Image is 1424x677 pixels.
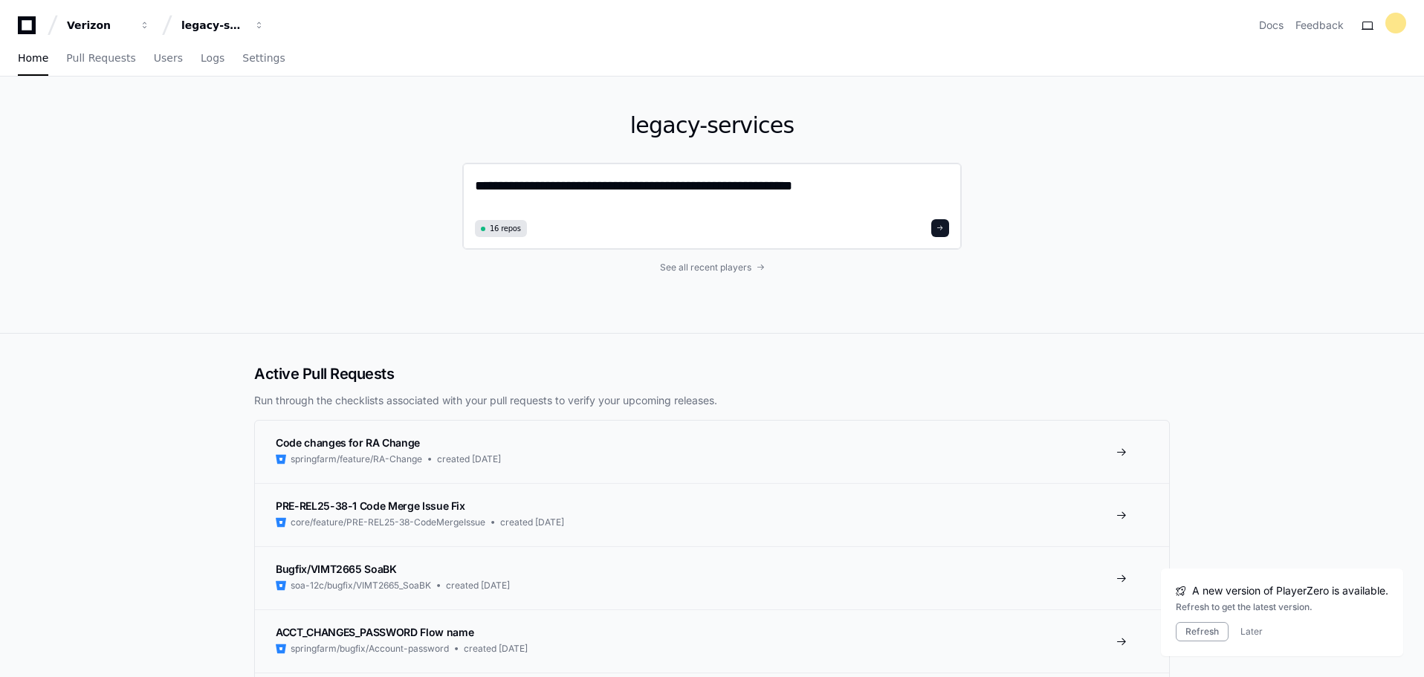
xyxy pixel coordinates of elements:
a: See all recent players [462,262,962,273]
span: 16 repos [490,223,521,234]
span: soa-12c/bugfix/VIMT2665_SoaBK [291,580,431,592]
p: Run through the checklists associated with your pull requests to verify your upcoming releases. [254,393,1170,408]
span: See all recent players [660,262,751,273]
h2: Active Pull Requests [254,363,1170,384]
span: PRE-REL25-38-1 Code Merge Issue Fix [276,499,465,512]
button: Feedback [1295,18,1344,33]
a: PRE-REL25-38-1 Code Merge Issue Fixcore/feature/PRE-REL25-38-CodeMergeIssuecreated [DATE] [255,483,1169,546]
span: Code changes for RA Change [276,436,420,449]
a: Docs [1259,18,1284,33]
a: ACCT_CHANGES_PASSWORD Flow namespringfarm/bugfix/Account-passwordcreated [DATE] [255,609,1169,673]
a: Pull Requests [66,42,135,76]
span: core/feature/PRE-REL25-38-CodeMergeIssue [291,516,485,528]
span: Home [18,54,48,62]
span: Logs [201,54,224,62]
span: created [DATE] [446,580,510,592]
div: Verizon [67,18,131,33]
span: ACCT_CHANGES_PASSWORD Flow name [276,626,473,638]
span: Settings [242,54,285,62]
span: Users [154,54,183,62]
span: created [DATE] [500,516,564,528]
a: Bugfix/VIMT2665 SoaBKsoa-12c/bugfix/VIMT2665_SoaBKcreated [DATE] [255,546,1169,609]
button: Later [1240,626,1263,638]
h1: legacy-services [462,112,962,139]
button: Verizon [61,12,156,39]
button: Refresh [1176,622,1229,641]
div: Refresh to get the latest version. [1176,601,1388,613]
a: Code changes for RA Changespringfarm/feature/RA-Changecreated [DATE] [255,421,1169,483]
span: created [DATE] [464,643,528,655]
span: Bugfix/VIMT2665 SoaBK [276,563,397,575]
a: Settings [242,42,285,76]
span: springfarm/bugfix/Account-password [291,643,449,655]
button: legacy-services [175,12,271,39]
span: created [DATE] [437,453,501,465]
span: Pull Requests [66,54,135,62]
a: Users [154,42,183,76]
div: legacy-services [181,18,245,33]
a: Home [18,42,48,76]
span: springfarm/feature/RA-Change [291,453,422,465]
span: A new version of PlayerZero is available. [1192,583,1388,598]
a: Logs [201,42,224,76]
